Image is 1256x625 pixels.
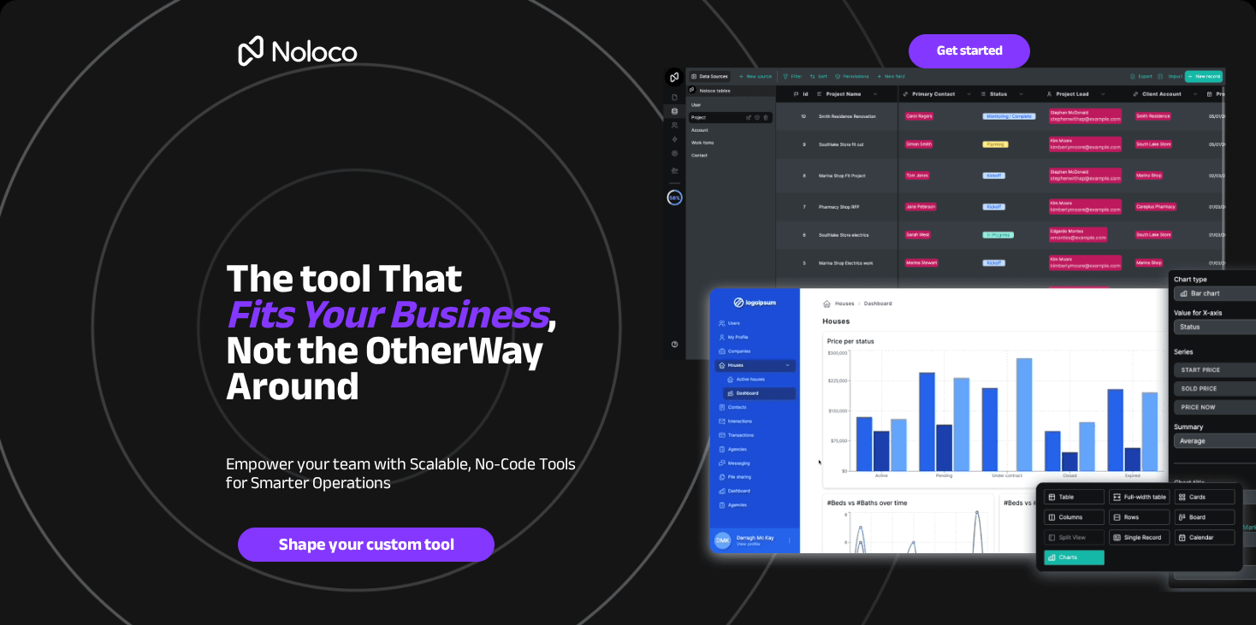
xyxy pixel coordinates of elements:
[226,276,557,389] span: , Not the O
[391,312,468,389] span: ther
[299,276,548,353] em: Your Business
[226,448,576,498] span: ble, No-Code Tools for Smarter Operations
[226,276,293,353] em: Fits
[909,43,1029,59] span: Get started
[239,534,494,555] span: Shape your custom tool
[226,240,469,317] span: The tool That
[226,448,447,480] span: Empower your team with Scala
[226,312,543,425] span: Way Around
[238,528,495,562] a: Shape your custom tool
[909,34,1030,68] a: Get started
